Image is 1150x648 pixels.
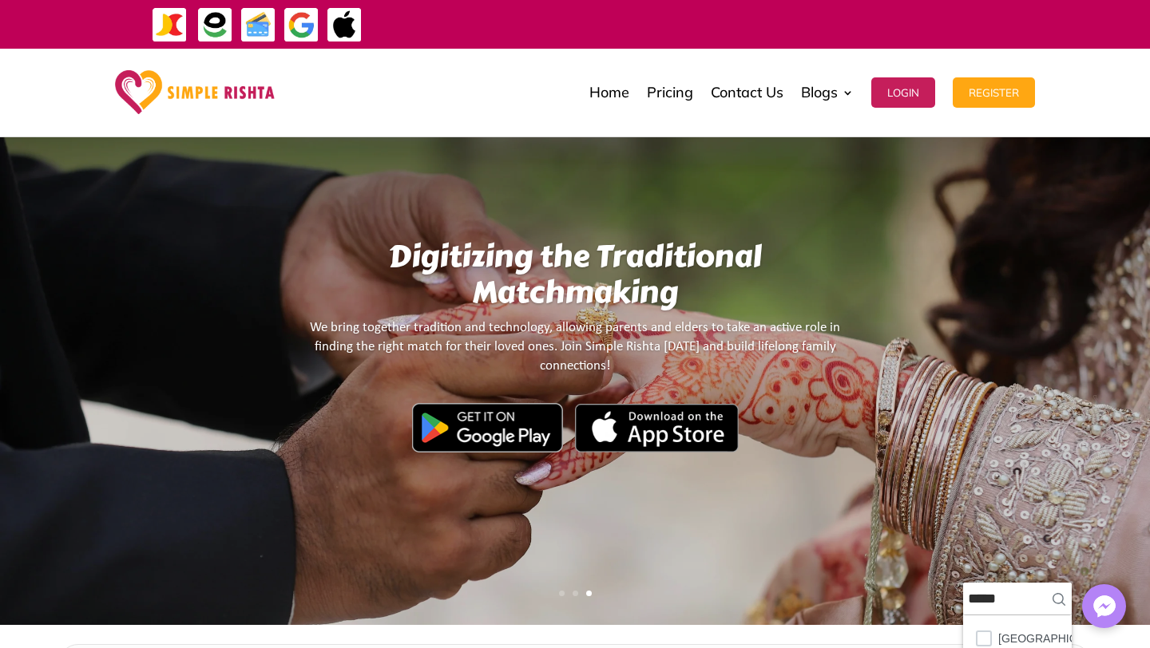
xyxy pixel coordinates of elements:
: We bring together tradition and technology, allowing parents and elders to take an active role in... [290,318,859,459]
img: EasyPaisa-icon [197,7,233,43]
a: Home [589,53,629,132]
a: Register [953,53,1035,132]
a: 3 [586,591,592,596]
img: Credit Cards [240,7,276,43]
img: JazzCash-icon [152,7,188,43]
a: 2 [573,591,578,596]
img: ApplePay-icon [327,7,363,43]
a: Pricing [647,53,693,132]
img: Messenger [1089,591,1120,622]
a: Blogs [801,53,854,132]
a: Login [871,53,935,132]
a: 1 [559,591,565,596]
img: GooglePay-icon [284,7,319,43]
img: Google Play [412,403,563,452]
button: Login [871,77,935,108]
a: Contact Us [711,53,783,132]
h1: Digitizing the Traditional Matchmaking [290,239,859,318]
button: Register [953,77,1035,108]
